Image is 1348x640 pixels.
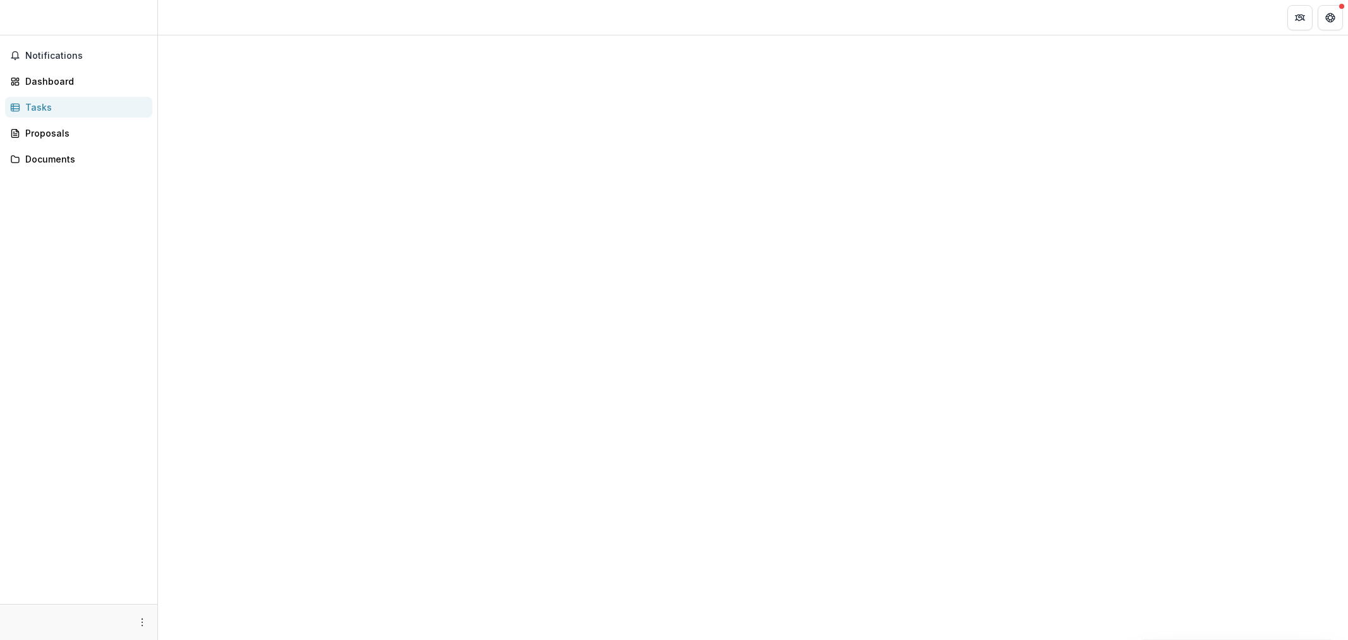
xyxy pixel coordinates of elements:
[5,97,152,118] a: Tasks
[25,101,142,114] div: Tasks
[5,123,152,144] a: Proposals
[25,51,147,61] span: Notifications
[135,615,150,630] button: More
[25,126,142,140] div: Proposals
[25,152,142,166] div: Documents
[1287,5,1313,30] button: Partners
[5,46,152,66] button: Notifications
[1318,5,1343,30] button: Get Help
[5,149,152,169] a: Documents
[5,71,152,92] a: Dashboard
[25,75,142,88] div: Dashboard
